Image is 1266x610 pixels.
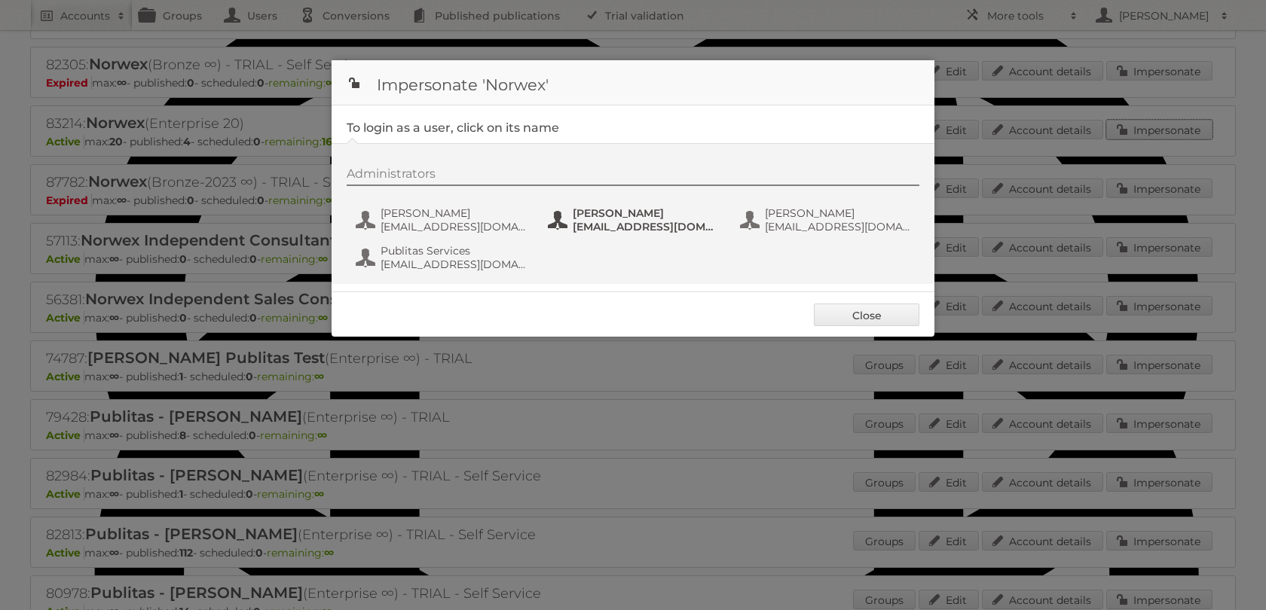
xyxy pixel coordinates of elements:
span: [EMAIL_ADDRESS][DOMAIN_NAME] [765,220,911,233]
div: Administrators [347,166,919,186]
span: [EMAIL_ADDRESS][DOMAIN_NAME] [381,220,527,233]
legend: To login as a user, click on its name [347,120,559,135]
span: Publitas Services [381,244,527,258]
span: [EMAIL_ADDRESS][DOMAIN_NAME] [381,258,527,271]
a: Close [814,303,919,326]
span: [PERSON_NAME] [381,206,527,220]
span: [PERSON_NAME] [573,206,719,220]
span: [PERSON_NAME] [765,206,911,220]
h1: Impersonate 'Norwex' [332,60,934,105]
button: [PERSON_NAME] [EMAIL_ADDRESS][DOMAIN_NAME] [354,205,531,235]
button: [PERSON_NAME] [EMAIL_ADDRESS][DOMAIN_NAME] [738,205,916,235]
button: [PERSON_NAME] [EMAIL_ADDRESS][DOMAIN_NAME] [546,205,723,235]
span: [EMAIL_ADDRESS][DOMAIN_NAME] [573,220,719,233]
button: Publitas Services [EMAIL_ADDRESS][DOMAIN_NAME] [354,242,531,273]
